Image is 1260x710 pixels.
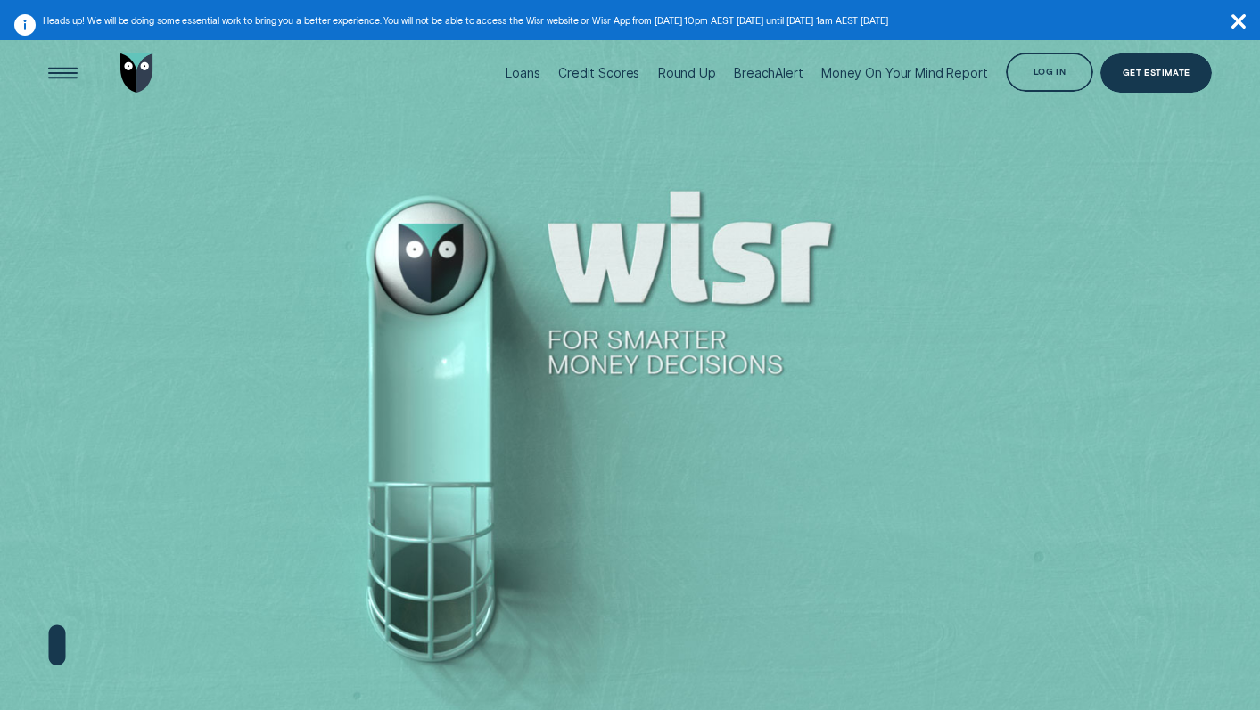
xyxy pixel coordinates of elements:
[120,53,153,93] img: Wisr
[1006,53,1093,92] button: Log in
[734,66,803,80] div: BreachAlert
[506,66,539,80] div: Loans
[118,29,157,117] a: Go to home page
[821,29,988,117] a: Money On Your Mind Report
[658,66,716,80] div: Round Up
[658,29,716,117] a: Round Up
[1100,53,1212,93] a: Get Estimate
[558,66,639,80] div: Credit Scores
[506,29,539,117] a: Loans
[558,29,639,117] a: Credit Scores
[43,53,82,93] button: Open Menu
[821,66,988,80] div: Money On Your Mind Report
[734,29,803,117] a: BreachAlert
